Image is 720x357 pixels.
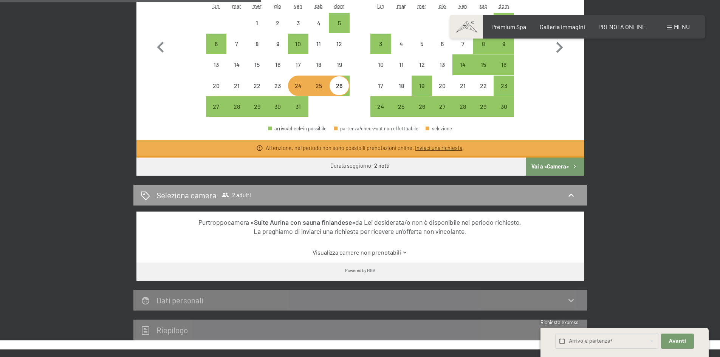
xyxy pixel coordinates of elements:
[247,76,267,96] div: Wed Oct 22 2025
[432,34,452,54] div: arrivo/check-in non effettuabile
[415,145,462,151] a: Inviaci una richiesta
[371,62,390,80] div: 10
[494,34,514,54] div: Sun Nov 09 2025
[494,41,513,60] div: 9
[371,41,390,60] div: 3
[330,41,348,60] div: 12
[309,20,328,39] div: 4
[288,76,308,96] div: Fri Oct 24 2025
[329,54,349,75] div: Sun Oct 19 2025
[289,62,308,80] div: 17
[452,54,473,75] div: arrivo/check-in possibile
[452,54,473,75] div: Fri Nov 14 2025
[329,13,349,33] div: arrivo/check-in possibile
[207,41,226,60] div: 6
[473,34,494,54] div: Sat Nov 08 2025
[330,20,348,39] div: 5
[156,190,217,201] h2: Seleziona camera
[156,325,188,335] h2: Riepilogo
[308,76,329,96] div: Sat Oct 25 2025
[247,76,267,96] div: arrivo/check-in non effettuabile
[329,76,349,96] div: arrivo/check-in possibile
[473,13,494,33] div: Sat Nov 01 2025
[412,41,431,60] div: 5
[371,83,390,102] div: 17
[494,34,514,54] div: arrivo/check-in possibile
[370,34,391,54] div: Mon Nov 03 2025
[226,96,247,117] div: Tue Oct 28 2025
[329,54,349,75] div: arrivo/check-in non effettuabile
[268,34,288,54] div: arrivo/check-in non effettuabile
[370,34,391,54] div: arrivo/check-in possibile
[226,34,247,54] div: Tue Oct 07 2025
[473,76,494,96] div: arrivo/check-in non effettuabile
[288,96,308,117] div: Fri Oct 31 2025
[370,96,391,117] div: Mon Nov 24 2025
[494,54,514,75] div: arrivo/check-in possibile
[391,96,412,117] div: arrivo/check-in possibile
[330,162,390,170] div: Durata soggiorno:
[206,54,226,75] div: arrivo/check-in non effettuabile
[412,54,432,75] div: arrivo/check-in non effettuabile
[491,23,526,30] a: Premium Spa
[391,76,412,96] div: arrivo/check-in non effettuabile
[452,96,473,117] div: Fri Nov 28 2025
[334,3,345,9] abbr: domenica
[288,54,308,75] div: arrivo/check-in non effettuabile
[288,96,308,117] div: arrivo/check-in possibile
[412,54,432,75] div: Wed Nov 12 2025
[494,54,514,75] div: Sun Nov 16 2025
[268,41,287,60] div: 9
[391,76,412,96] div: Tue Nov 18 2025
[392,83,411,102] div: 18
[308,13,329,33] div: arrivo/check-in non effettuabile
[412,34,432,54] div: Wed Nov 05 2025
[598,23,646,30] a: PRENOTA ONLINE
[268,13,288,33] div: arrivo/check-in non effettuabile
[412,62,431,80] div: 12
[452,34,473,54] div: arrivo/check-in non effettuabile
[473,54,494,75] div: arrivo/check-in possibile
[268,13,288,33] div: Thu Oct 02 2025
[221,191,251,199] span: 2 adulti
[452,96,473,117] div: arrivo/check-in possibile
[473,34,494,54] div: arrivo/check-in possibile
[494,96,514,117] div: arrivo/check-in possibile
[232,3,241,9] abbr: martedì
[432,96,452,117] div: Thu Nov 27 2025
[289,104,308,122] div: 31
[268,104,287,122] div: 30
[329,34,349,54] div: Sun Oct 12 2025
[308,34,329,54] div: Sat Oct 11 2025
[288,54,308,75] div: Fri Oct 17 2025
[268,62,287,80] div: 16
[370,76,391,96] div: Mon Nov 17 2025
[412,104,431,122] div: 26
[274,3,281,9] abbr: giovedì
[432,34,452,54] div: Thu Nov 06 2025
[226,54,247,75] div: arrivo/check-in non effettuabile
[370,54,391,75] div: arrivo/check-in non effettuabile
[494,13,514,33] div: Sun Nov 02 2025
[433,83,452,102] div: 20
[417,3,426,9] abbr: mercoledì
[206,96,226,117] div: Mon Oct 27 2025
[526,158,584,176] button: Vai a «Camera»
[540,23,585,30] span: Galleria immagini
[330,62,348,80] div: 19
[494,13,514,33] div: arrivo/check-in possibile
[439,3,446,9] abbr: giovedì
[412,76,432,96] div: arrivo/check-in possibile
[391,34,412,54] div: arrivo/check-in non effettuabile
[268,126,327,131] div: arrivo/check-in possibile
[247,54,267,75] div: arrivo/check-in non effettuabile
[329,34,349,54] div: arrivo/check-in non effettuabile
[226,76,247,96] div: arrivo/check-in non effettuabile
[426,126,452,131] div: selezione
[473,96,494,117] div: Sat Nov 29 2025
[661,334,694,349] button: Avanti
[206,76,226,96] div: arrivo/check-in non effettuabile
[391,54,412,75] div: Tue Nov 11 2025
[669,338,686,345] span: Avanti
[433,62,452,80] div: 13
